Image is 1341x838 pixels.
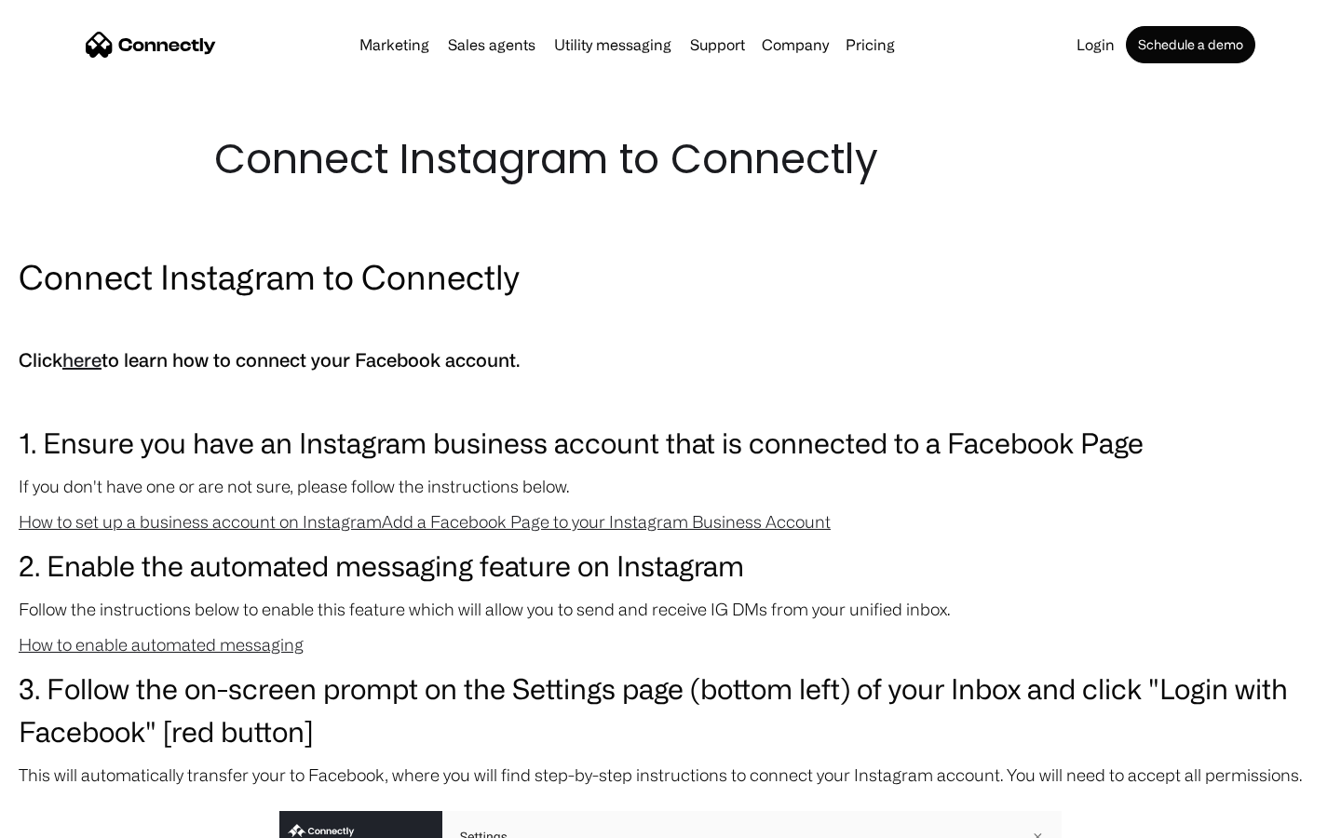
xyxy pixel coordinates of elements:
[762,32,829,58] div: Company
[756,32,834,58] div: Company
[19,805,112,831] aside: Language selected: English
[37,805,112,831] ul: Language list
[440,37,543,52] a: Sales agents
[19,309,1322,335] p: ‍
[19,635,304,654] a: How to enable automated messaging
[19,421,1322,464] h3: 1. Ensure you have an Instagram business account that is connected to a Facebook Page
[19,762,1322,788] p: This will automatically transfer your to Facebook, where you will find step-by-step instructions ...
[19,667,1322,752] h3: 3. Follow the on-screen prompt on the Settings page (bottom left) of your Inbox and click "Login ...
[19,253,1322,300] h2: Connect Instagram to Connectly
[19,544,1322,587] h3: 2. Enable the automated messaging feature on Instagram
[1126,26,1255,63] a: Schedule a demo
[19,385,1322,412] p: ‍
[62,349,102,371] a: here
[19,596,1322,622] p: Follow the instructions below to enable this feature which will allow you to send and receive IG ...
[352,37,437,52] a: Marketing
[838,37,902,52] a: Pricing
[382,512,831,531] a: Add a Facebook Page to your Instagram Business Account
[547,37,679,52] a: Utility messaging
[214,130,1127,188] h1: Connect Instagram to Connectly
[19,512,382,531] a: How to set up a business account on Instagram
[1069,37,1122,52] a: Login
[86,31,216,59] a: home
[19,345,1322,376] h5: Click to learn how to connect your Facebook account.
[19,473,1322,499] p: If you don't have one or are not sure, please follow the instructions below.
[683,37,752,52] a: Support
